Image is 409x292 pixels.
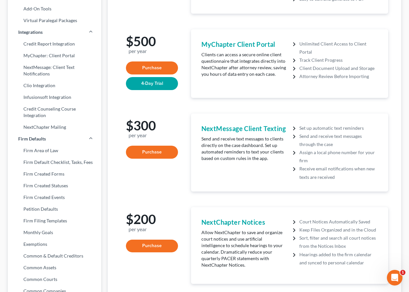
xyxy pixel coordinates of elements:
[8,26,101,38] a: Integrations
[299,250,378,267] li: Hearings added to the firm calendar and synced to personal calendar
[8,50,101,61] a: MyChapter: Client Portal
[8,3,101,15] a: Add-On Tools
[8,238,101,250] a: Exemptions
[299,40,378,56] li: Unlimited Client Access to Client Portal
[126,119,172,138] h1: $300
[8,156,101,168] a: Firm Default Checklist, Tasks, Fees
[8,91,101,103] a: Infusionsoft Integration
[8,180,101,192] a: Firm Created Statuses
[299,64,378,72] li: Client Document Upload and Storage
[8,133,101,145] a: Firm Defaults
[126,240,178,253] button: Purchase
[18,29,43,35] span: Integrations
[126,146,178,159] button: Purchase
[8,262,101,273] a: Common Assets
[299,218,378,226] li: Court Notices Automatically Saved
[8,80,101,91] a: Clio Integration
[299,72,378,80] li: Attorney Review Before Importing
[126,34,172,54] h1: $500
[18,136,46,142] span: Firm Defaults
[299,226,378,234] li: Keep Files Organized and in the Cloud
[126,61,178,74] button: Purchase
[8,203,101,215] a: Petition Defaults
[8,273,101,285] a: Common Courts
[299,56,378,64] li: Track Client Progress
[201,124,286,133] h4: NextMessage Client Texting
[201,229,286,268] p: Allow NextChapter to save and organize court notices and use artificial intelligence to schedule ...
[299,148,378,165] li: Assign a local phone number for your firm
[8,121,101,133] a: NextChapter Mailing
[8,215,101,227] a: Firm Filing Templates
[299,124,378,132] li: Set up automatic text reminders
[126,212,172,232] h1: $200
[8,15,101,26] a: Virtual Paralegal Packages
[8,103,101,121] a: Credit Counseling Course Integration
[201,136,286,162] p: Send and receive text messages to clients directly on the case dashboard. Set up automated remind...
[8,145,101,156] a: Firm Area of Law
[129,226,147,232] small: per year
[299,234,378,250] li: Sort, filter and search all court notices from the Notices Inbox
[299,132,378,148] li: Send and receive text messages through the case
[8,61,101,80] a: NextMessage: Client Text Notifications
[8,250,101,262] a: Common & Default Creditors
[8,227,101,238] a: Monthly Goals
[8,38,101,50] a: Credit Report Integration
[387,270,402,285] iframe: Intercom live chat
[400,270,405,275] span: 1
[8,192,101,203] a: Firm Created Events
[299,165,378,181] li: Receive email notifications when new texts are received
[129,48,147,54] small: per year
[129,132,147,138] small: per year
[201,218,286,227] h4: NextChapter Notices
[201,40,286,49] h4: MyChapter Client Portal
[201,51,286,77] p: Clients can access a secure online client questionnaire that integrates directly into NextChapter...
[8,168,101,180] a: Firm Created Forms
[126,77,178,90] button: 4-Day Trial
